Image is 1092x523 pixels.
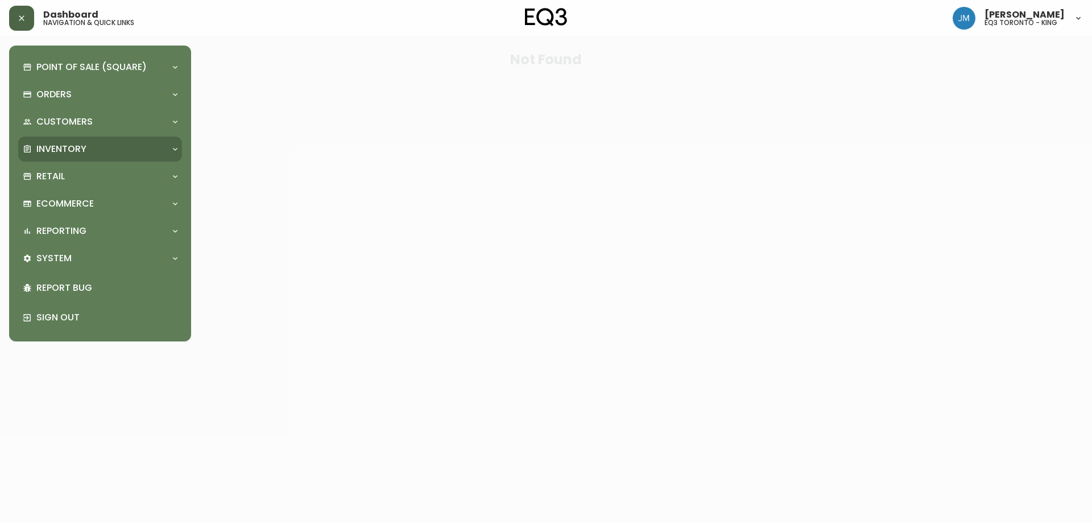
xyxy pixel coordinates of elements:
[18,109,182,134] div: Customers
[36,311,177,324] p: Sign Out
[18,55,182,80] div: Point of Sale (Square)
[36,170,65,183] p: Retail
[18,164,182,189] div: Retail
[36,88,72,101] p: Orders
[18,191,182,216] div: Ecommerce
[18,303,182,332] div: Sign Out
[36,282,177,294] p: Report Bug
[36,225,86,237] p: Reporting
[36,197,94,210] p: Ecommerce
[953,7,975,30] img: b88646003a19a9f750de19192e969c24
[18,82,182,107] div: Orders
[18,137,182,162] div: Inventory
[36,252,72,265] p: System
[18,273,182,303] div: Report Bug
[985,10,1065,19] span: [PERSON_NAME]
[36,116,93,128] p: Customers
[36,61,147,73] p: Point of Sale (Square)
[36,143,86,155] p: Inventory
[985,19,1057,26] h5: eq3 toronto - king
[18,219,182,244] div: Reporting
[43,19,134,26] h5: navigation & quick links
[525,8,567,26] img: logo
[43,10,98,19] span: Dashboard
[18,246,182,271] div: System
